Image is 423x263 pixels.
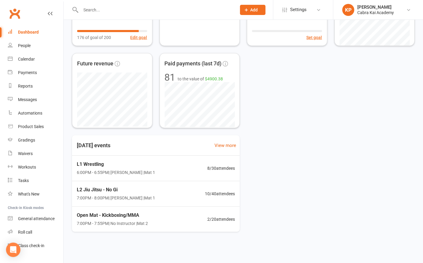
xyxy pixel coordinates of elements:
div: Automations [18,111,42,115]
a: Dashboard [8,25,63,39]
div: Workouts [18,165,36,169]
a: Waivers [8,147,63,160]
a: Workouts [8,160,63,174]
div: Waivers [18,151,33,156]
div: Open Intercom Messenger [6,243,20,257]
a: People [8,39,63,52]
a: Product Sales [8,120,63,133]
div: Reports [18,84,33,88]
a: Gradings [8,133,63,147]
a: Payments [8,66,63,79]
a: What's New [8,187,63,201]
div: What's New [18,192,40,196]
a: Clubworx [7,6,22,21]
div: Tasks [18,178,29,183]
a: Automations [8,106,63,120]
div: People [18,43,31,48]
div: Payments [18,70,37,75]
div: Roll call [18,230,32,235]
a: General attendance kiosk mode [8,212,63,226]
div: Dashboard [18,30,39,34]
a: Messages [8,93,63,106]
a: Class kiosk mode [8,239,63,253]
div: Gradings [18,138,35,142]
div: Calendar [18,57,35,61]
div: Messages [18,97,37,102]
a: Calendar [8,52,63,66]
a: Tasks [8,174,63,187]
a: Reports [8,79,63,93]
a: Roll call [8,226,63,239]
div: Class check-in [18,243,44,248]
div: General attendance [18,216,55,221]
div: Product Sales [18,124,44,129]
